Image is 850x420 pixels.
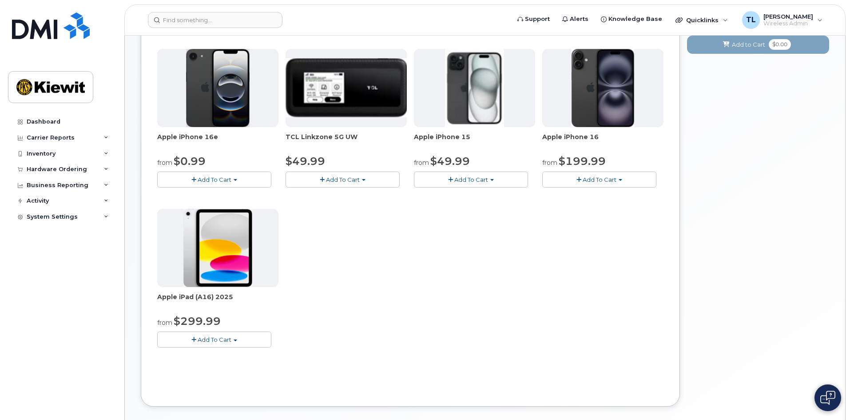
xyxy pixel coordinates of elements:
span: Add To Cart [198,176,231,183]
span: Add To Cart [583,176,616,183]
div: TCL Linkzone 5G UW [286,132,407,150]
input: Find something... [148,12,282,28]
span: Alerts [570,15,588,24]
small: from [542,159,557,167]
small: from [157,319,172,327]
span: Add To Cart [198,336,231,343]
div: Apple iPhone 16e [157,132,278,150]
span: $0.99 [174,155,206,168]
img: ipad_11.png [183,209,252,287]
span: TL [746,15,756,25]
span: $199.99 [559,155,606,168]
span: Knowledge Base [608,15,662,24]
small: from [414,159,429,167]
button: Add To Cart [542,172,656,187]
div: Tanner Lamoree [736,11,829,29]
span: Support [525,15,550,24]
span: Add To Cart [454,176,488,183]
button: Add To Cart [286,172,400,187]
span: Wireless Admin [763,20,813,27]
span: [PERSON_NAME] [763,13,813,20]
button: Add To Cart [157,332,271,347]
img: iphone_16_plus.png [572,49,634,127]
span: Add To Cart [326,176,360,183]
img: iphone15.jpg [445,49,504,127]
div: Apple iPhone 15 [414,132,535,150]
a: Support [511,10,556,28]
div: Quicklinks [669,11,734,29]
img: Open chat [820,391,835,405]
span: $0.00 [769,39,791,50]
a: Alerts [556,10,595,28]
span: Quicklinks [686,16,719,24]
button: Add to Cart $0.00 [687,36,829,54]
img: linkzone5g.png [286,58,407,117]
button: Add To Cart [157,172,271,187]
div: Apple iPad (A16) 2025 [157,292,278,310]
span: $49.99 [286,155,325,168]
div: Apple iPhone 16 [542,132,663,150]
span: $49.99 [430,155,470,168]
button: Add To Cart [414,172,528,187]
img: iphone16e.png [186,49,250,127]
span: $299.99 [174,315,221,328]
a: Knowledge Base [595,10,668,28]
small: from [157,159,172,167]
span: Add to Cart [732,40,765,49]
